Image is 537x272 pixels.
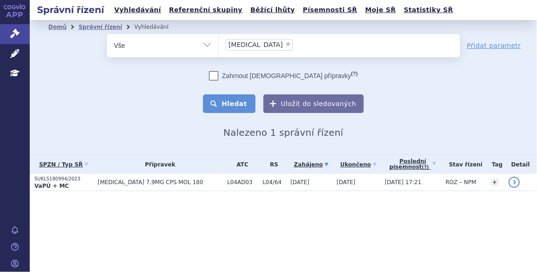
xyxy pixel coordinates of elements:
span: [DATE] 17:21 [385,179,421,186]
th: Přípravek [93,155,223,174]
a: Ukončeno [337,158,380,171]
th: Tag [486,155,504,174]
a: Statistiky SŘ [401,4,456,16]
span: [MEDICAL_DATA] [229,41,283,48]
span: Nalezeno 1 správní řízení [223,127,343,138]
a: Běžící lhůty [248,4,298,16]
li: Vyhledávání [134,20,181,34]
h2: Správní řízení [30,3,111,16]
span: [DATE] [337,179,356,186]
input: [MEDICAL_DATA] [295,39,330,50]
span: [MEDICAL_DATA] 7,9MG CPS MOL 180 [98,179,223,186]
a: Přidat parametr [467,41,521,50]
a: Referenční skupiny [166,4,245,16]
label: Zahrnout [DEMOGRAPHIC_DATA] přípravky [209,71,358,80]
a: Písemnosti SŘ [300,4,360,16]
span: L04/64 [262,179,286,186]
a: + [491,178,499,186]
p: SUKLS180994/2023 [34,176,93,182]
th: Stav řízení [441,155,486,174]
button: Hledat [203,94,255,113]
span: × [285,41,291,47]
a: Poslednípísemnost(?) [385,155,441,174]
a: Moje SŘ [362,4,399,16]
a: Vyhledávání [111,4,164,16]
a: Zahájeno [290,158,332,171]
a: detail [509,177,520,188]
a: SPZN / Typ SŘ [34,158,93,171]
th: RS [258,155,286,174]
abbr: (?) [422,165,429,170]
th: ATC [223,155,258,174]
span: L04AD03 [227,179,258,186]
th: Detail [504,155,537,174]
a: Domů [48,24,66,30]
strong: VaPÚ + MC [34,183,69,189]
abbr: (?) [351,71,358,77]
button: Uložit do sledovaných [263,94,364,113]
a: Správní řízení [79,24,122,30]
span: ROZ – NPM [445,179,476,186]
span: [DATE] [290,179,309,186]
